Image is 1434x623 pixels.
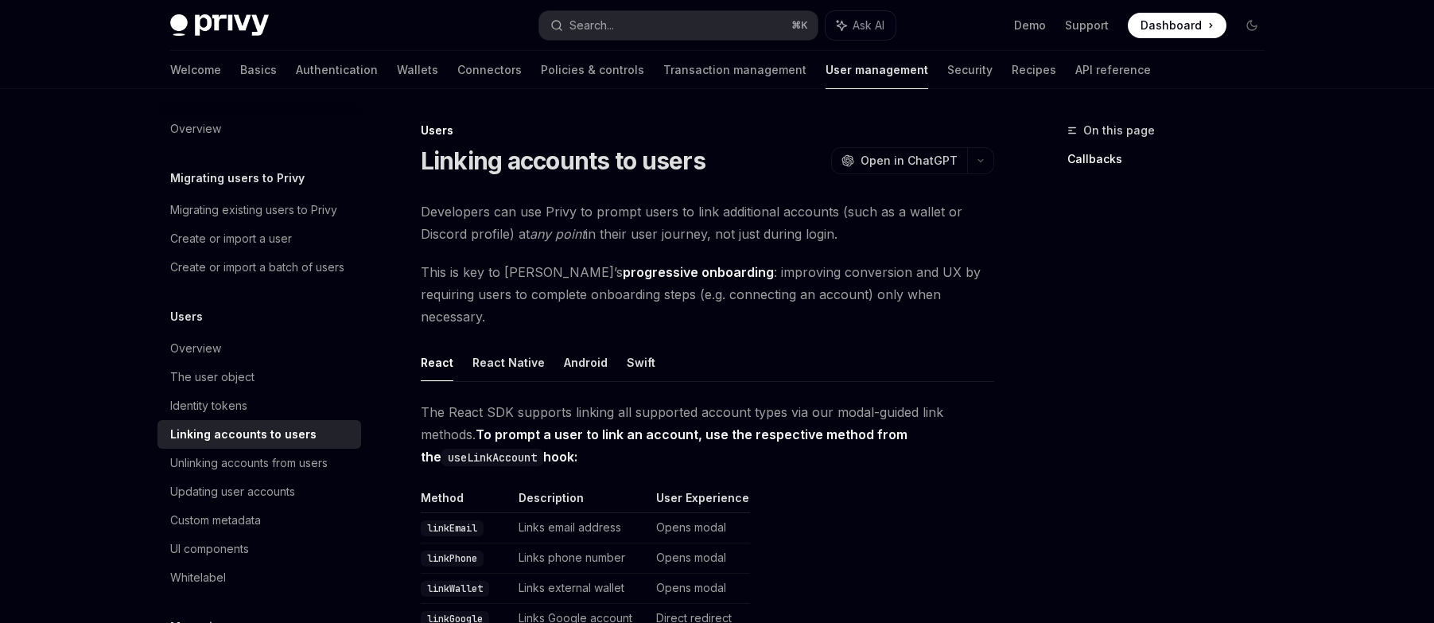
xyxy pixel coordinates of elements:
[791,19,808,32] span: ⌘ K
[170,169,305,188] h5: Migrating users to Privy
[512,543,650,574] td: Links phone number
[826,51,928,89] a: User management
[421,581,489,597] code: linkWallet
[512,574,650,604] td: Links external wallet
[853,18,884,33] span: Ask AI
[170,14,269,37] img: dark logo
[1067,146,1277,172] a: Callbacks
[157,391,361,420] a: Identity tokens
[947,51,993,89] a: Security
[421,344,453,381] button: React
[421,146,705,175] h1: Linking accounts to users
[441,449,543,466] code: useLinkAccount
[397,51,438,89] a: Wallets
[170,229,292,248] div: Create or import a user
[170,539,249,559] div: UI components
[421,261,994,328] span: This is key to [PERSON_NAME]’s : improving conversion and UX by requiring users to complete onboa...
[650,513,750,543] td: Opens modal
[564,344,608,381] button: Android
[512,490,650,513] th: Description
[170,482,295,501] div: Updating user accounts
[512,513,650,543] td: Links email address
[170,307,203,326] h5: Users
[157,224,361,253] a: Create or import a user
[627,344,655,381] button: Swift
[1065,18,1109,33] a: Support
[541,51,644,89] a: Policies & controls
[457,51,522,89] a: Connectors
[157,253,361,282] a: Create or import a batch of users
[421,426,907,465] strong: To prompt a user to link an account, use the respective method from the hook:
[1239,13,1265,38] button: Toggle dark mode
[1083,121,1155,140] span: On this page
[157,563,361,592] a: Whitelabel
[650,574,750,604] td: Opens modal
[1014,18,1046,33] a: Demo
[530,226,585,242] em: any point
[170,368,255,387] div: The user object
[170,258,344,277] div: Create or import a batch of users
[1128,13,1226,38] a: Dashboard
[157,420,361,449] a: Linking accounts to users
[421,490,512,513] th: Method
[1012,51,1056,89] a: Recipes
[157,115,361,143] a: Overview
[157,449,361,477] a: Unlinking accounts from users
[826,11,896,40] button: Ask AI
[170,51,221,89] a: Welcome
[421,123,994,138] div: Users
[170,119,221,138] div: Overview
[170,396,247,415] div: Identity tokens
[157,363,361,391] a: The user object
[157,506,361,535] a: Custom metadata
[539,11,818,40] button: Search...⌘K
[623,264,774,280] strong: progressive onboarding
[650,543,750,574] td: Opens modal
[240,51,277,89] a: Basics
[296,51,378,89] a: Authentication
[170,454,328,473] div: Unlinking accounts from users
[170,568,226,587] div: Whitelabel
[157,334,361,363] a: Overview
[421,551,484,567] code: linkPhone
[472,344,545,381] button: React Native
[663,51,806,89] a: Transaction management
[170,511,261,530] div: Custom metadata
[170,201,337,220] div: Migrating existing users to Privy
[157,535,361,563] a: UI components
[157,477,361,506] a: Updating user accounts
[170,425,317,444] div: Linking accounts to users
[650,490,750,513] th: User Experience
[569,16,614,35] div: Search...
[861,153,958,169] span: Open in ChatGPT
[421,401,994,468] span: The React SDK supports linking all supported account types via our modal-guided link methods.
[421,520,484,536] code: linkEmail
[157,196,361,224] a: Migrating existing users to Privy
[170,339,221,358] div: Overview
[1075,51,1151,89] a: API reference
[1141,18,1202,33] span: Dashboard
[421,201,994,245] span: Developers can use Privy to prompt users to link additional accounts (such as a wallet or Discord...
[831,147,967,174] button: Open in ChatGPT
